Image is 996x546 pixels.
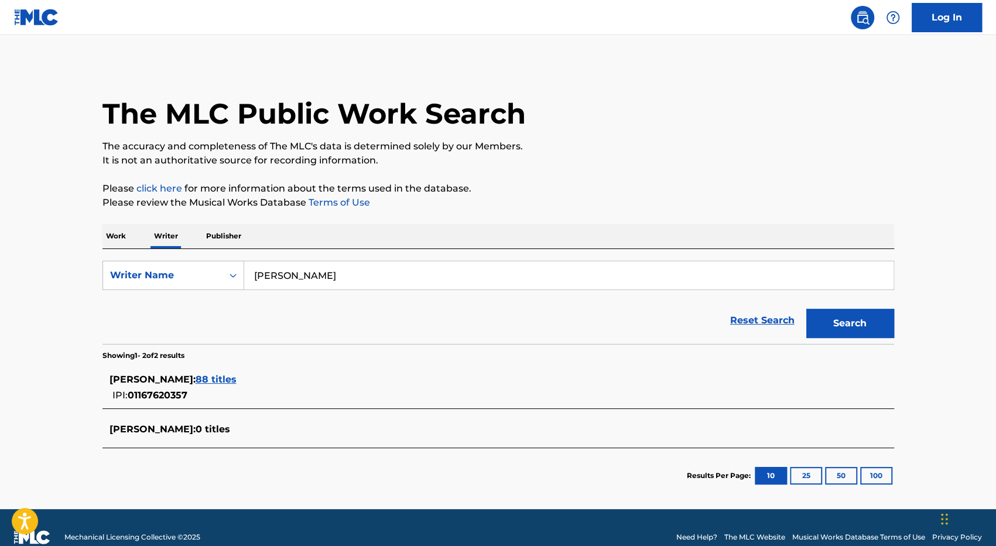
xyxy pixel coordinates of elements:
[881,6,905,29] div: Help
[64,532,200,542] span: Mechanical Licensing Collective © 2025
[109,424,196,435] span: [PERSON_NAME] :
[102,350,184,361] p: Showing 1 - 2 of 2 results
[306,197,370,208] a: Terms of Use
[196,424,230,435] span: 0 titles
[941,501,948,537] div: Seret
[102,139,894,153] p: The accuracy and completeness of The MLC's data is determined solely by our Members.
[150,224,182,248] p: Writer
[110,268,215,282] div: Writer Name
[676,532,717,542] a: Need Help?
[687,470,754,481] p: Results Per Page:
[937,490,996,546] div: Widget Obrolan
[196,374,237,385] span: 88 titles
[937,490,996,546] iframe: Chat Widget
[860,467,892,484] button: 100
[14,9,59,26] img: MLC Logo
[755,467,787,484] button: 10
[128,390,187,401] span: 01167620357
[102,261,894,344] form: Search Form
[14,530,50,544] img: logo
[792,532,925,542] a: Musical Works Database Terms of Use
[203,224,245,248] p: Publisher
[724,308,800,333] a: Reset Search
[855,11,870,25] img: search
[102,196,894,210] p: Please review the Musical Works Database
[851,6,874,29] a: Public Search
[102,182,894,196] p: Please for more information about the terms used in the database.
[912,3,982,32] a: Log In
[102,224,129,248] p: Work
[886,11,900,25] img: help
[825,467,857,484] button: 50
[724,532,785,542] a: The MLC Website
[932,532,982,542] a: Privacy Policy
[790,467,822,484] button: 25
[112,390,128,401] span: IPI:
[109,374,196,385] span: [PERSON_NAME] :
[136,183,182,194] a: click here
[102,153,894,168] p: It is not an authoritative source for recording information.
[806,309,894,338] button: Search
[102,96,526,131] h1: The MLC Public Work Search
